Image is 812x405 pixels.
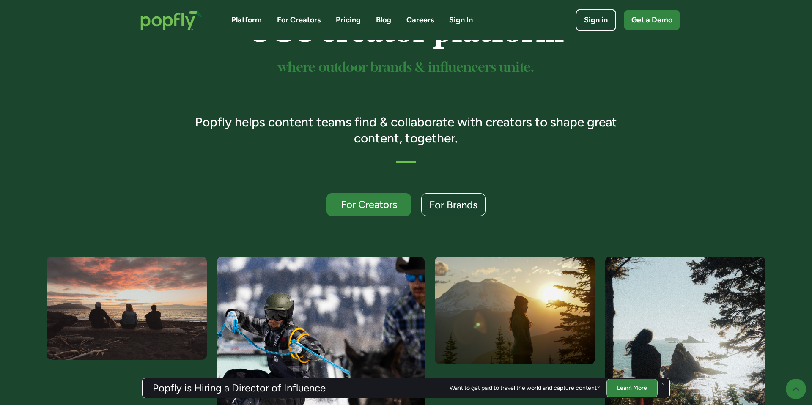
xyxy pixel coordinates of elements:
[132,2,211,38] a: home
[576,9,616,31] a: Sign in
[336,15,361,25] a: Pricing
[421,193,486,216] a: For Brands
[584,15,608,25] div: Sign in
[277,15,321,25] a: For Creators
[153,383,326,393] h3: Popfly is Hiring a Director of Influence
[326,193,411,216] a: For Creators
[450,385,600,391] div: Want to get paid to travel the world and capture content?
[376,15,391,25] a: Blog
[606,379,658,397] a: Learn More
[231,15,262,25] a: Platform
[624,10,680,30] a: Get a Demo
[631,15,672,25] div: Get a Demo
[278,61,534,74] sup: where outdoor brands & influencers unite.
[429,200,477,210] div: For Brands
[406,15,434,25] a: Careers
[334,199,403,210] div: For Creators
[449,15,473,25] a: Sign In
[183,114,629,146] h3: Popfly helps content teams find & collaborate with creators to shape great content, together.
